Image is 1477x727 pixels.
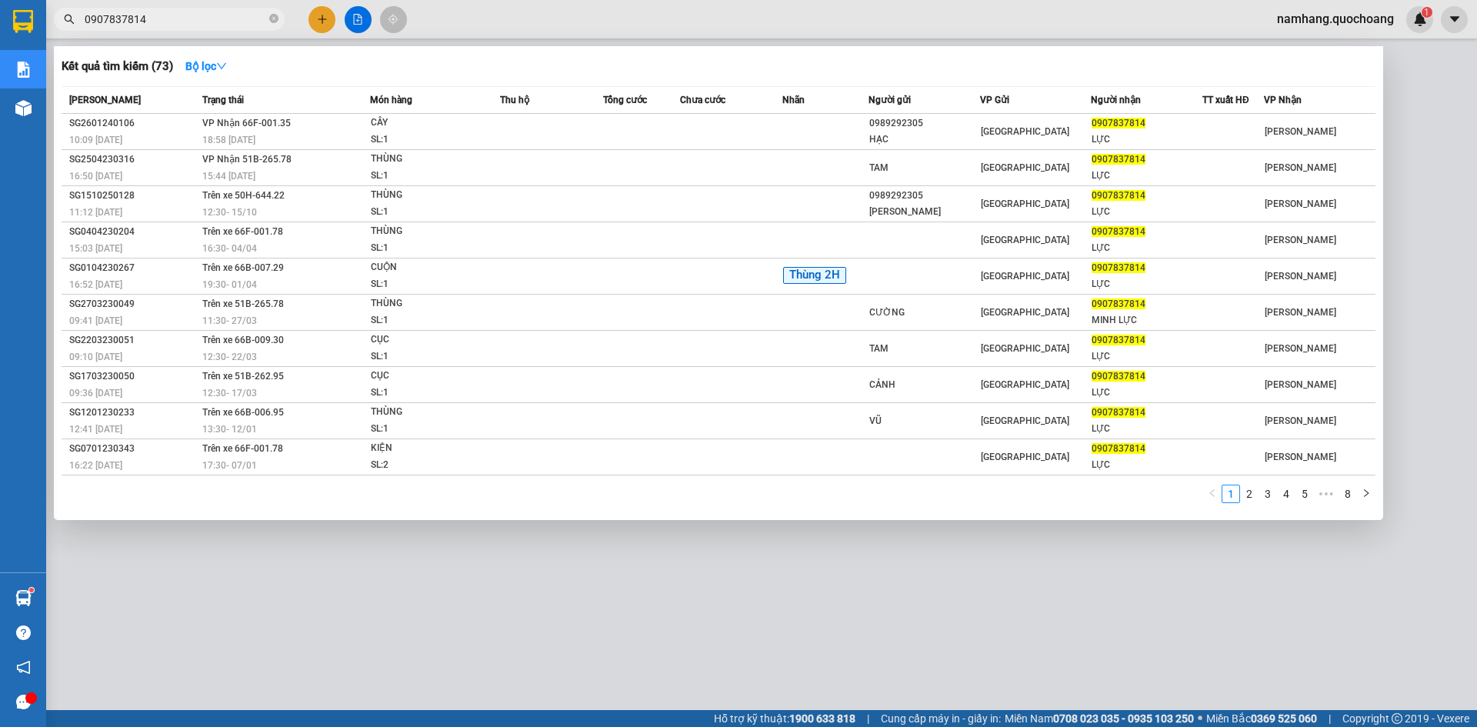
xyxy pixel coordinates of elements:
[869,413,979,429] div: VŨ
[371,115,486,132] div: CÂY
[371,168,486,185] div: SL: 1
[202,226,283,237] span: Trên xe 66F-001.78
[13,10,33,33] img: logo-vxr
[202,118,291,128] span: VP Nhận 66F-001.35
[869,341,979,357] div: TAM
[869,188,979,204] div: 0989292305
[1092,154,1145,165] span: 0907837814
[1259,485,1276,502] a: 3
[69,224,198,240] div: SG0404230204
[29,588,34,592] sup: 1
[1295,485,1314,503] li: 5
[1202,95,1249,105] span: TT xuất HĐ
[202,207,257,218] span: 12:30 - 15/10
[1092,118,1145,128] span: 0907837814
[202,171,255,182] span: 15:44 [DATE]
[1265,343,1336,354] span: [PERSON_NAME]
[202,407,284,418] span: Trên xe 66B-006.95
[1278,485,1295,502] a: 4
[202,335,284,345] span: Trên xe 66B-009.30
[869,115,979,132] div: 0989292305
[1265,162,1336,173] span: [PERSON_NAME]
[371,312,486,329] div: SL: 1
[202,424,257,435] span: 13:30 - 12/01
[1092,190,1145,201] span: 0907837814
[202,315,257,326] span: 11:30 - 27/03
[1241,485,1258,502] a: 2
[371,404,486,421] div: THÙNG
[1265,307,1336,318] span: [PERSON_NAME]
[981,415,1069,426] span: [GEOGRAPHIC_DATA]
[1362,489,1371,498] span: right
[202,154,292,165] span: VP Nhận 51B-265.78
[1277,485,1295,503] li: 4
[202,352,257,362] span: 12:30 - 22/03
[1092,312,1202,328] div: MINH LỰC
[371,187,486,204] div: THÙNG
[371,332,486,348] div: CỤC
[371,132,486,148] div: SL: 1
[69,135,122,145] span: 10:09 [DATE]
[1092,226,1145,237] span: 0907837814
[869,132,979,148] div: HẠC
[500,95,529,105] span: Thu hộ
[1314,485,1339,503] span: •••
[85,11,266,28] input: Tìm tên, số ĐT hoặc mã đơn
[202,135,255,145] span: 18:58 [DATE]
[69,405,198,421] div: SG1201230233
[1092,168,1202,184] div: LỰC
[69,260,198,276] div: SG0104230267
[1092,298,1145,309] span: 0907837814
[371,295,486,312] div: THÙNG
[202,298,284,309] span: Trên xe 51B-265.78
[1092,335,1145,345] span: 0907837814
[1092,132,1202,148] div: LỰC
[1339,485,1357,503] li: 8
[185,60,227,72] strong: Bộ lọc
[1296,485,1313,502] a: 5
[1092,262,1145,273] span: 0907837814
[371,348,486,365] div: SL: 1
[1222,485,1240,503] li: 1
[1339,485,1356,502] a: 8
[202,262,284,273] span: Trên xe 66B-007.29
[981,452,1069,462] span: [GEOGRAPHIC_DATA]
[980,95,1009,105] span: VP Gửi
[202,460,257,471] span: 17:30 - 07/01
[1092,348,1202,365] div: LỰC
[69,188,198,204] div: SG1510250128
[202,371,284,382] span: Trên xe 51B-262.95
[15,590,32,606] img: warehouse-icon
[371,151,486,168] div: THÙNG
[15,62,32,78] img: solution-icon
[64,14,75,25] span: search
[869,305,979,321] div: CƯỜNG
[69,243,122,254] span: 15:03 [DATE]
[1092,276,1202,292] div: LỰC
[69,441,198,457] div: SG0701230343
[869,160,979,176] div: TAM
[1203,485,1222,503] li: Previous Page
[269,12,278,27] span: close-circle
[69,460,122,471] span: 16:22 [DATE]
[69,369,198,385] div: SG1703230050
[371,240,486,257] div: SL: 1
[69,424,122,435] span: 12:41 [DATE]
[1265,198,1336,209] span: [PERSON_NAME]
[1259,485,1277,503] li: 3
[202,243,257,254] span: 16:30 - 04/04
[981,235,1069,245] span: [GEOGRAPHIC_DATA]
[1265,415,1336,426] span: [PERSON_NAME]
[1265,379,1336,390] span: [PERSON_NAME]
[202,279,257,290] span: 19:30 - 01/04
[869,377,979,393] div: CẢNH
[371,204,486,221] div: SL: 1
[1357,485,1375,503] li: Next Page
[69,352,122,362] span: 09:10 [DATE]
[1265,271,1336,282] span: [PERSON_NAME]
[371,440,486,457] div: KIỆN
[1208,489,1217,498] span: left
[69,115,198,132] div: SG2601240106
[371,276,486,293] div: SL: 1
[16,660,31,675] span: notification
